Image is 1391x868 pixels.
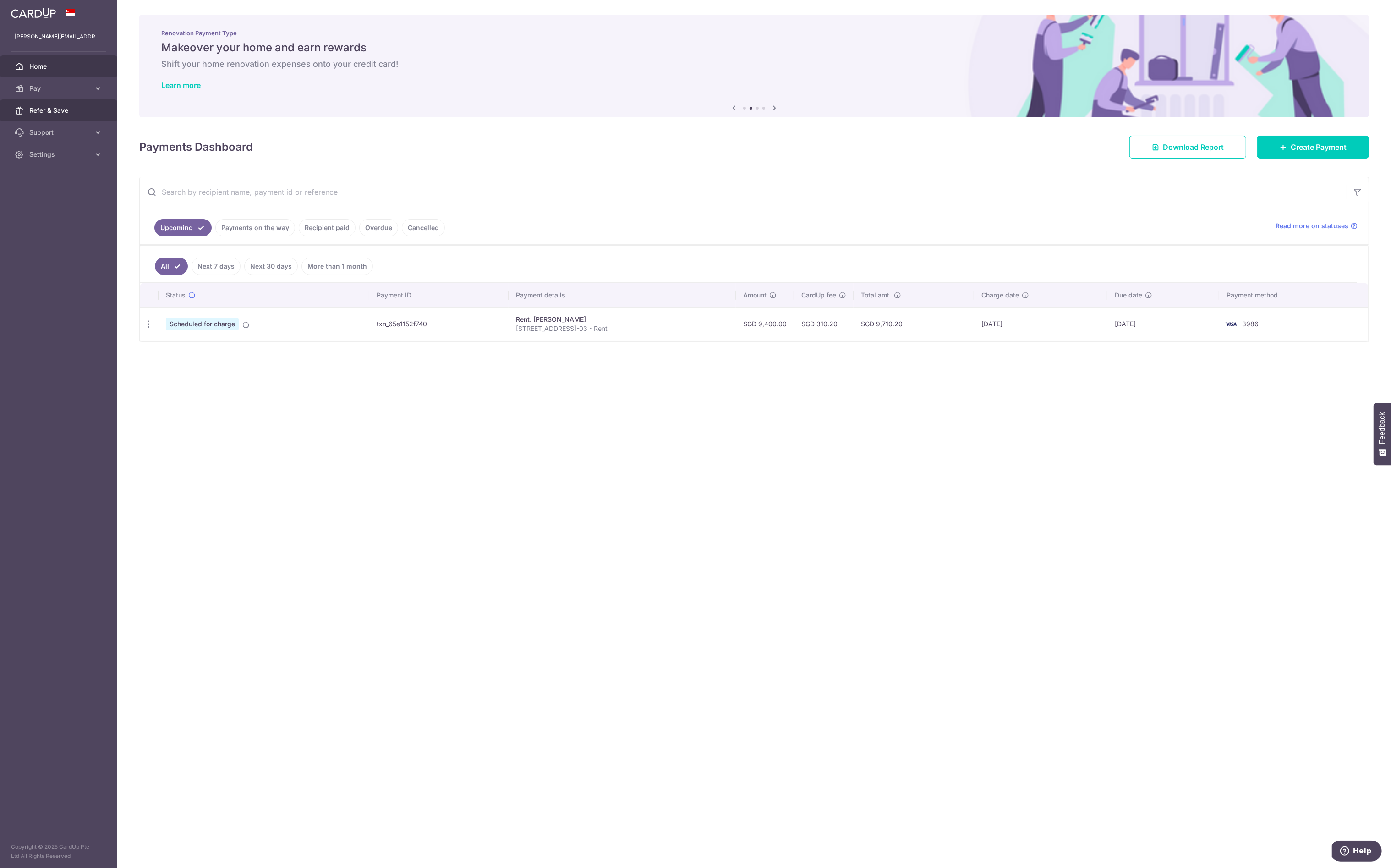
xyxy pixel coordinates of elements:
th: Payment method [1219,283,1368,307]
input: Search by recipient name, payment id or reference [140,177,1347,207]
th: Payment details [509,283,736,307]
a: More than 1 month [301,258,373,275]
span: Support [29,128,90,137]
span: Status [166,291,186,300]
td: [DATE] [1107,307,1219,341]
a: Download Report [1129,136,1246,159]
span: CardUp fee [801,291,836,300]
p: Renovation Payment Type [161,29,1347,37]
span: Feedback [1378,412,1386,444]
td: SGD 9,710.20 [854,307,974,341]
a: Payments on the way [215,219,295,236]
span: Due date [1115,291,1142,300]
a: Upcoming [154,219,212,236]
h5: Makeover your home and earn rewards [161,40,1347,55]
span: Home [29,62,90,71]
td: SGD 9,400.00 [736,307,794,341]
h4: Payments Dashboard [139,139,253,155]
a: Learn more [161,81,201,90]
img: Bank Card [1222,319,1240,330]
span: Total amt. [861,291,891,300]
a: Create Payment [1257,136,1369,159]
td: SGD 310.20 [794,307,854,341]
th: Payment ID [369,283,509,307]
iframe: Opens a widget where you can find more information [1332,841,1382,863]
span: Refer & Save [29,106,90,115]
span: Pay [29,84,90,93]
span: Settings [29,150,90,159]
span: Download Report [1163,142,1224,153]
p: [STREET_ADDRESS]-03 - Rent [516,324,728,333]
a: All [155,258,188,275]
span: Charge date [981,291,1019,300]
div: Rent. [PERSON_NAME] [516,315,728,324]
img: Renovation banner [139,15,1369,117]
span: Read more on statuses [1276,221,1348,231]
img: CardUp [11,7,56,18]
a: Recipient paid [299,219,356,236]
span: 3986 [1242,320,1259,328]
a: Cancelled [402,219,445,236]
td: [DATE] [974,307,1107,341]
a: Overdue [359,219,398,236]
a: Read more on statuses [1276,221,1358,231]
a: Next 7 days [192,258,241,275]
span: Scheduled for charge [166,318,239,330]
button: Feedback - Show survey [1374,403,1391,465]
a: Next 30 days [244,258,298,275]
span: Amount [743,291,767,300]
p: [PERSON_NAME][EMAIL_ADDRESS][PERSON_NAME][DOMAIN_NAME] [15,32,103,41]
td: txn_65e1152f740 [369,307,509,341]
span: Create Payment [1291,142,1347,153]
h6: Shift your home renovation expenses onto your credit card! [161,59,1347,70]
